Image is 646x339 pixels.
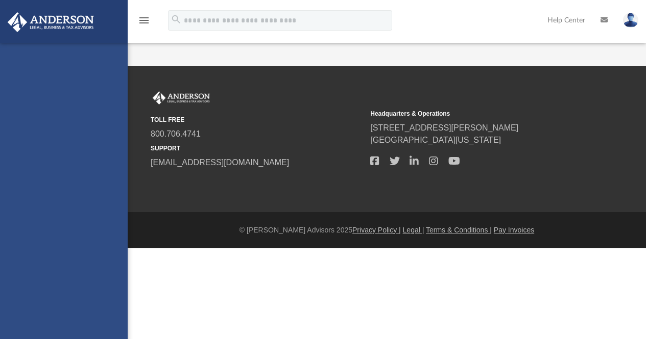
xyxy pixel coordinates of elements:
small: Headquarters & Operations [370,109,583,118]
small: TOLL FREE [151,115,363,124]
i: menu [138,14,150,27]
a: [GEOGRAPHIC_DATA][US_STATE] [370,136,501,144]
img: User Pic [623,13,638,28]
small: SUPPORT [151,144,363,153]
img: Anderson Advisors Platinum Portal [151,91,212,105]
a: [STREET_ADDRESS][PERSON_NAME] [370,123,518,132]
img: Anderson Advisors Platinum Portal [5,12,97,32]
a: Pay Invoices [494,226,534,234]
a: Legal | [403,226,424,234]
div: © [PERSON_NAME] Advisors 2025 [128,225,646,236]
a: menu [138,19,150,27]
a: Privacy Policy | [352,226,401,234]
a: Terms & Conditions | [426,226,492,234]
a: 800.706.4741 [151,129,201,138]
i: search [171,14,182,25]
a: [EMAIL_ADDRESS][DOMAIN_NAME] [151,158,289,167]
